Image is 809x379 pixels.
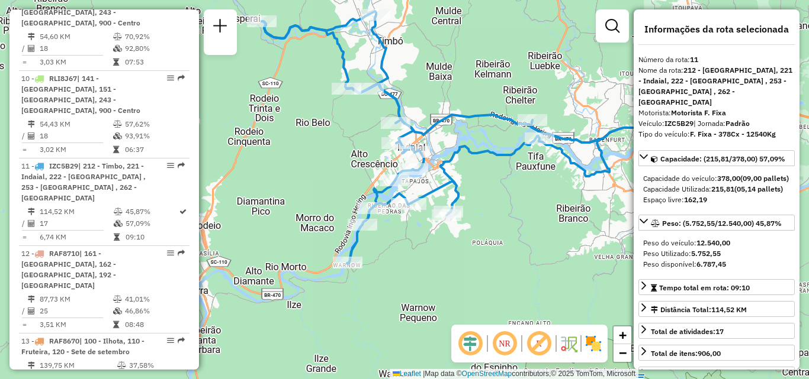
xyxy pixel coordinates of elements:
a: Zoom in [614,326,631,344]
span: Ocultar NR [490,329,519,358]
strong: 162,19 [684,195,707,204]
span: | 141 - [GEOGRAPHIC_DATA], 151 - [GEOGRAPHIC_DATA], 243 - [GEOGRAPHIC_DATA], 900 - Centro [21,74,140,115]
a: Peso: (5.752,55/12.540,00) 45,87% [638,215,795,231]
strong: IZC5B29 [664,119,694,128]
i: Distância Total [28,362,35,369]
td: 70,92% [124,31,184,43]
strong: Motorista F. Fixa [671,108,726,117]
strong: 6.787,45 [696,260,726,268]
span: | Jornada: [694,119,750,128]
i: % de utilização do peso [113,296,122,303]
div: Capacidade do veículo: [643,173,790,184]
em: Opções [167,74,174,82]
td: 3,51 KM [39,319,113,331]
td: 17 [39,218,113,229]
td: 06:37 [124,144,184,156]
strong: Padrão [725,119,750,128]
i: % de utilização da cubagem [113,45,122,52]
a: Leaflet [393,370,421,378]
td: 54,60 KM [39,31,113,43]
i: % de utilização da cubagem [114,220,123,227]
div: Capacidade: (215,81/378,00) 57,09% [638,169,795,210]
div: Total de itens: [651,348,721,359]
i: Distância Total [28,208,35,215]
a: Capacidade: (215,81/378,00) 57,09% [638,150,795,166]
em: Rota exportada [178,162,185,169]
span: Capacidade: (215,81/378,00) 57,09% [660,154,785,163]
td: / [21,305,27,317]
a: Tempo total em rota: 09:10 [638,279,795,295]
a: Total de itens:906,00 [638,345,795,361]
div: Espaço livre: [643,195,790,205]
div: Peso: (5.752,55/12.540,00) 45,87% [638,233,795,274]
strong: 17 [715,327,724,336]
i: % de utilização do peso [113,33,122,40]
div: Distância Total: [651,305,747,315]
div: Tipo do veículo: [638,129,795,140]
td: 3,03 KM [39,56,113,68]
span: | 100 - Ilhota, 110 - Fruteira, 120 - Sete de setembro [21,336,145,356]
td: 92,80% [124,43,184,54]
td: 37,58% [129,359,185,371]
a: Zoom out [614,344,631,362]
i: Tempo total em rota [114,234,120,241]
strong: F. Fixa - 378Cx - 12540Kg [690,129,776,138]
td: 54,43 KM [39,118,113,130]
td: 87,73 KM [39,293,113,305]
a: OpenStreetMap [462,370,512,378]
em: Opções [167,162,174,169]
td: = [21,144,27,156]
i: Tempo total em rota [113,59,119,66]
i: Total de Atividades [28,45,35,52]
td: / [21,43,27,54]
img: Exibir/Ocultar setores [584,334,603,353]
i: % de utilização da cubagem [113,307,122,315]
div: Nome da rota: [638,65,795,108]
td: 41,01% [124,293,184,305]
div: Map data © contributors,© 2025 TomTom, Microsoft [390,369,638,379]
span: + [619,328,627,342]
td: 57,09% [125,218,178,229]
strong: 11 [690,55,698,64]
i: % de utilização do peso [117,362,126,369]
a: Total de atividades:17 [638,323,795,339]
i: % de utilização do peso [113,121,122,128]
i: Distância Total [28,296,35,303]
td: 18 [39,43,113,54]
i: Distância Total [28,121,35,128]
em: Opções [167,337,174,344]
td: 3,02 KM [39,144,113,156]
span: 10 - [21,74,140,115]
em: Rota exportada [178,250,185,257]
td: 114,52 KM [39,206,113,218]
span: Peso: (5.752,55/12.540,00) 45,87% [662,219,782,228]
span: Peso do veículo: [643,238,730,247]
span: Tempo total em rota: 09:10 [659,283,750,292]
span: RAF8670 [49,336,79,345]
td: = [21,56,27,68]
span: | 212 - Timbo, 221 - Indaial, 222 - [GEOGRAPHIC_DATA] , 253 - [GEOGRAPHIC_DATA] , 262 - [GEOGRAPH... [21,161,146,202]
td: 25 [39,305,113,317]
td: 18 [39,130,113,142]
td: / [21,130,27,142]
span: IZC5B29 [49,161,78,170]
div: Número da rota: [638,54,795,65]
span: 114,52 KM [711,305,747,314]
em: Rota exportada [178,74,185,82]
span: 12 - [21,249,116,290]
span: Exibir rótulo [525,329,553,358]
strong: 906,00 [698,349,721,358]
td: 46,86% [124,305,184,317]
div: Capacidade Utilizada: [643,184,790,195]
td: 57,62% [124,118,184,130]
a: Nova sessão e pesquisa [208,14,232,41]
td: = [21,231,27,243]
span: | [423,370,425,378]
td: 08:48 [124,319,184,331]
a: Distância Total:114,52 KM [638,301,795,317]
td: / [21,218,27,229]
td: 6,74 KM [39,231,113,243]
strong: (09,00 pallets) [740,174,789,183]
div: Peso Utilizado: [643,248,790,259]
td: 45,87% [125,206,178,218]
